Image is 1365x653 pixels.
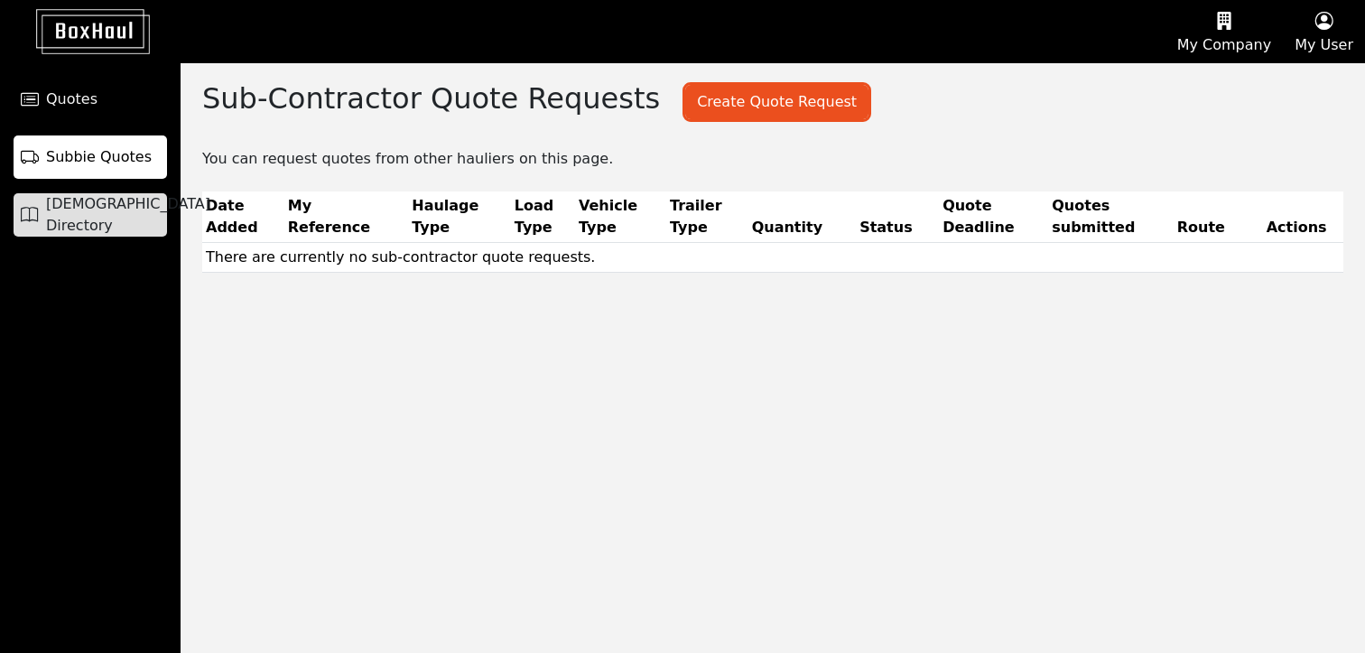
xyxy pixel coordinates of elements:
[14,135,167,179] a: Subbie Quotes
[1283,1,1365,62] button: My User
[46,193,210,237] span: [DEMOGRAPHIC_DATA] Directory
[748,191,856,243] th: Quantity
[1174,191,1250,243] th: Route
[685,85,868,119] button: Create Quote Request
[1165,1,1283,62] button: My Company
[511,191,575,243] th: Load Type
[14,193,167,237] a: [DEMOGRAPHIC_DATA] Directory
[181,145,1365,170] div: You can request quotes from other hauliers on this page.
[856,191,939,243] th: Status
[408,191,511,243] th: Haulage Type
[1249,191,1343,243] th: Actions
[939,191,1048,243] th: Quote Deadline
[9,9,150,54] img: BoxHaul
[1048,191,1173,243] th: Quotes submitted
[14,78,167,121] a: Quotes
[202,191,284,243] th: Date Added
[575,191,666,243] th: Vehicle Type
[202,81,660,116] h2: Sub-Contractor Quote Requests
[46,89,97,110] span: Quotes
[46,146,152,168] span: Subbie Quotes
[666,191,748,243] th: Trailer Type
[284,191,409,243] th: My Reference
[202,243,1343,273] td: There are currently no sub-contractor quote requests.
